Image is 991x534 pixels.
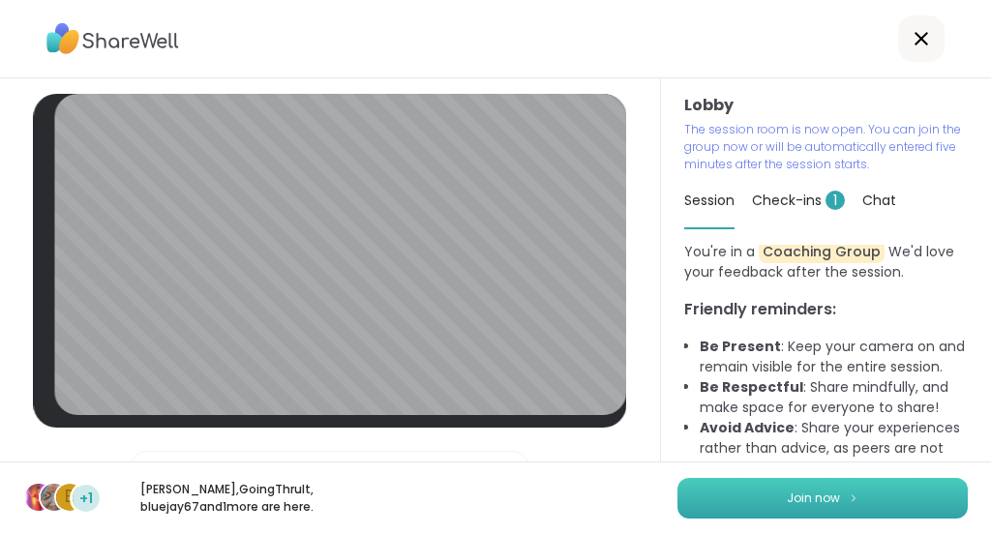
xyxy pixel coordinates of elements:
span: | [165,452,169,490]
img: ShareWell Logo [46,16,179,61]
h3: Friendly reminders: [684,298,968,321]
span: +1 [79,489,93,509]
button: Join now [677,478,968,519]
span: 1 [826,191,845,210]
img: GoingThruIt [41,484,68,511]
span: b [65,485,75,510]
span: Coaching Group [759,240,885,263]
span: Session [684,191,735,210]
span: Join now [787,489,840,507]
li: : Keep your camera on and remain visible for the entire session. [700,337,968,377]
h3: Lobby [684,94,968,117]
img: ShareWell Logomark [848,492,859,503]
b: Be Present [700,337,781,356]
img: Lisa_LaCroix [25,484,52,511]
b: Avoid Advice [700,418,795,437]
span: Chat [862,191,896,210]
li: : Share your experiences rather than advice, as peers are not mental health professionals. [700,418,968,479]
b: Be Respectful [700,377,803,397]
p: You're in a We'd love your feedback after the session. [684,242,968,282]
li: : Share mindfully, and make space for everyone to share! [700,377,968,418]
p: [PERSON_NAME] , GoingThruIt , bluejay67 and 1 more are here. [118,481,335,516]
p: The session room is now open. You can join the group now or will be automatically entered five mi... [684,121,963,173]
img: Microphone [139,452,157,490]
span: Check-ins [752,191,845,210]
